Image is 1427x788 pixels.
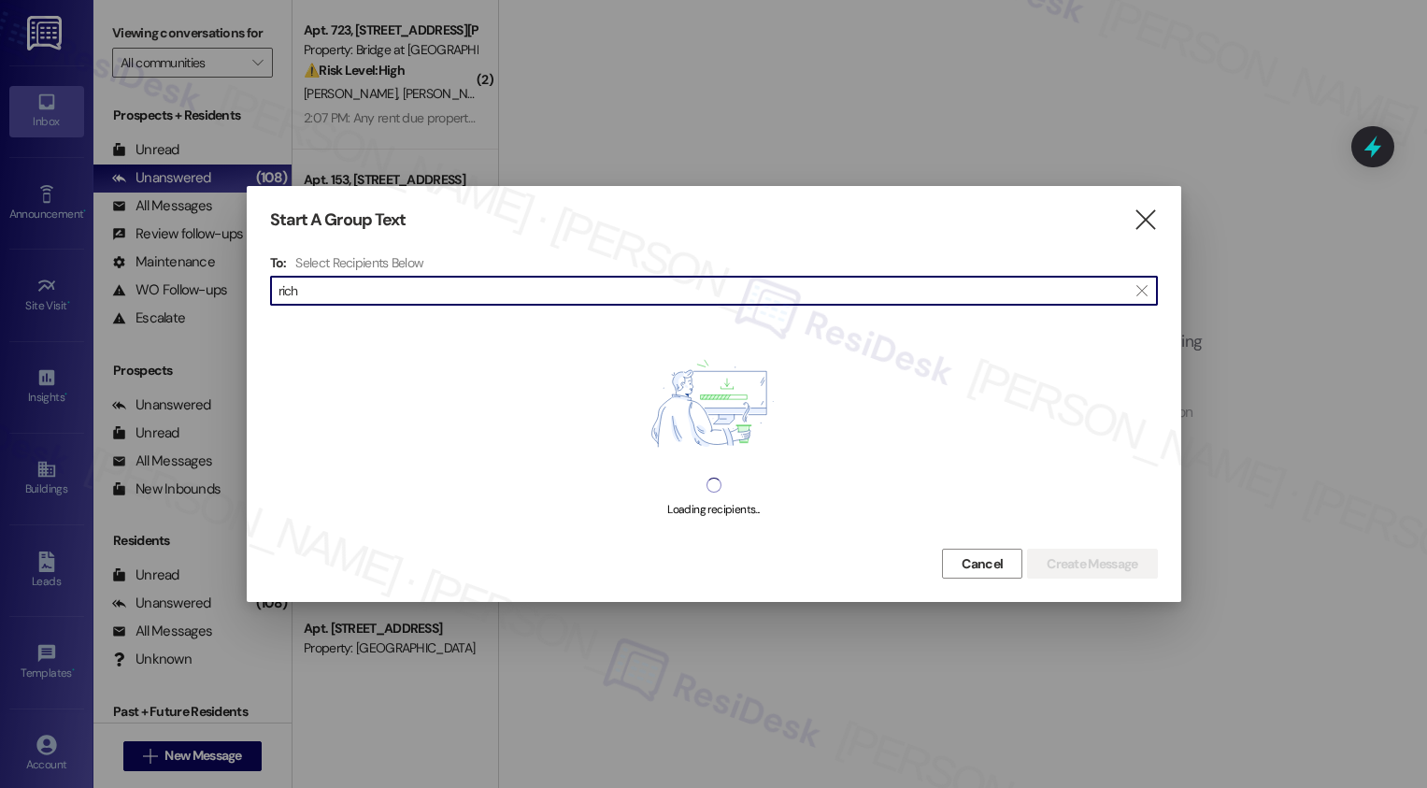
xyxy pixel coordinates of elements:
[962,554,1003,574] span: Cancel
[278,278,1127,304] input: Search for any contact or apartment
[1047,554,1137,574] span: Create Message
[667,500,759,520] div: Loading recipients...
[270,254,287,271] h3: To:
[270,209,407,231] h3: Start A Group Text
[942,549,1022,579] button: Cancel
[295,254,423,271] h4: Select Recipients Below
[1133,210,1158,230] i: 
[1027,549,1157,579] button: Create Message
[1127,277,1157,305] button: Clear text
[1136,283,1147,298] i: 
